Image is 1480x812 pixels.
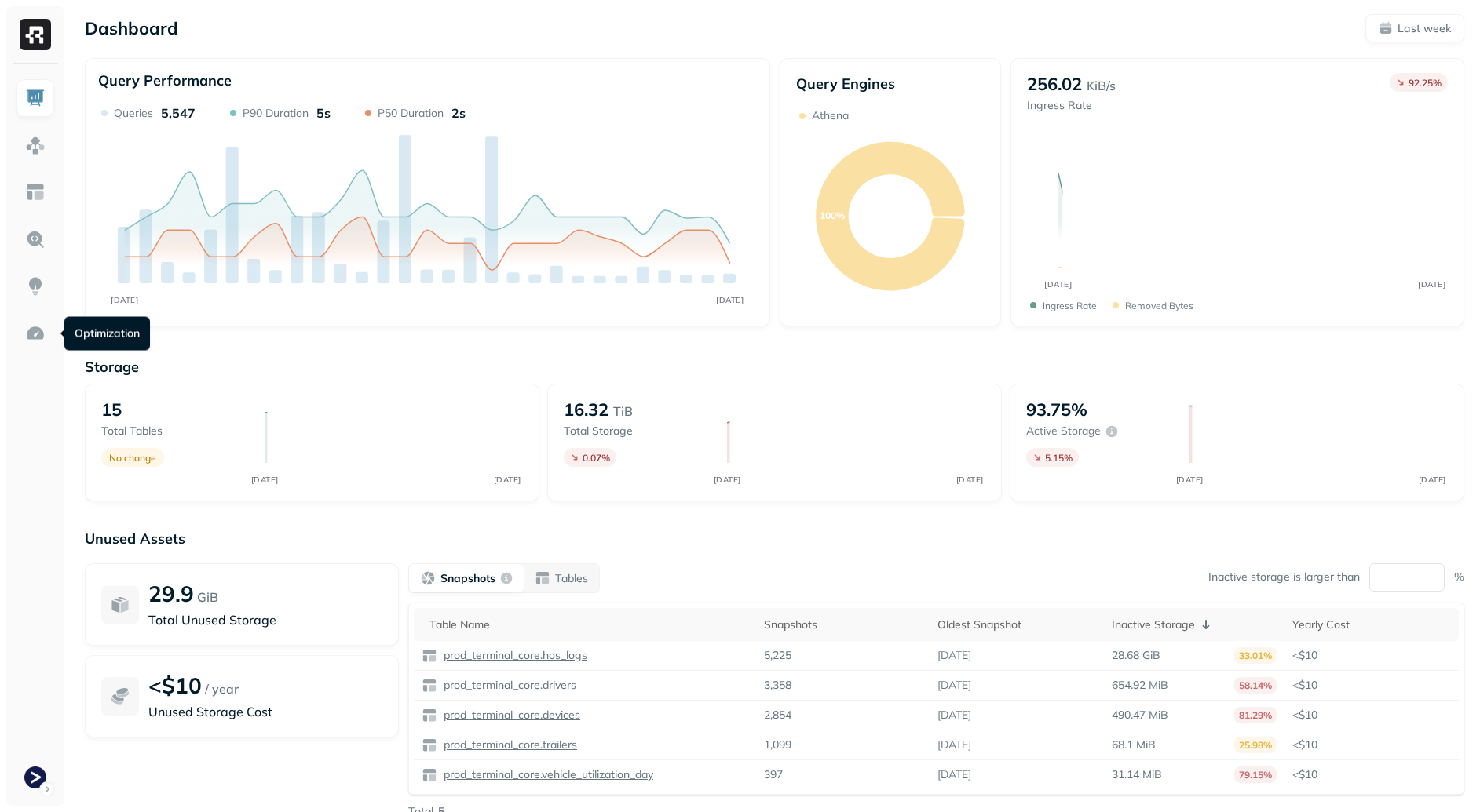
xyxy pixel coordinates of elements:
[796,75,985,93] p: Query Engines
[1292,678,1451,693] p: <$10
[1292,767,1451,782] p: <$10
[161,105,196,121] p: 5,547
[1292,617,1451,632] div: Yearly Cost
[1112,767,1162,782] p: 31.14 MiB
[583,452,610,464] p: 0.07 %
[440,737,577,752] p: prod_terminal_core.trailers
[429,617,748,632] div: Table Name
[440,678,576,693] p: prod_terminal_core.drivers
[25,182,46,202] img: Asset Explorer
[1234,647,1277,664] p: 33.01%
[437,648,587,663] a: prod_terminal_core.hos_logs
[440,708,580,723] p: prod_terminal_core.devices
[114,106,153,121] p: Queries
[1409,77,1442,89] p: 92.25 %
[1234,707,1277,723] p: 81.29%
[1027,98,1116,113] p: Ingress Rate
[820,209,845,221] text: 100%
[1418,475,1445,485] tspan: [DATE]
[25,88,46,108] img: Dashboard
[1234,677,1277,694] p: 58.14%
[613,402,633,421] p: TiB
[250,475,278,485] tspan: [DATE]
[1112,617,1195,632] p: Inactive Storage
[440,648,587,663] p: prod_terminal_core.hos_logs
[422,648,437,664] img: table
[101,424,249,439] p: Total tables
[937,737,971,752] p: [DATE]
[937,708,971,723] p: [DATE]
[1027,73,1082,95] p: 256.02
[205,679,239,698] p: / year
[764,678,791,693] p: 3,358
[1125,300,1193,311] p: Removed bytes
[422,737,437,753] img: table
[937,767,971,782] p: [DATE]
[148,672,202,699] p: <$10
[25,323,46,344] img: Optimization
[148,702,382,721] p: Unused Storage Cost
[440,767,653,782] p: prod_terminal_core.vehicle_utilization_day
[937,648,971,663] p: [DATE]
[148,610,382,629] p: Total Unused Storage
[422,767,437,783] img: table
[243,106,309,121] p: P90 Duration
[98,71,232,89] p: Query Performance
[85,17,178,39] p: Dashboard
[85,358,1464,376] p: Storage
[1026,424,1101,439] p: Active storage
[1419,279,1446,289] tspan: [DATE]
[197,588,218,606] p: GiB
[437,767,653,782] a: prod_terminal_core.vehicle_utilization_day
[1087,76,1116,95] p: KiB/s
[1292,708,1451,723] p: <$10
[1292,737,1451,752] p: <$10
[1234,766,1277,783] p: 79.15%
[1208,570,1360,584] p: Inactive storage is larger than
[111,295,138,304] tspan: [DATE]
[1112,708,1168,723] p: 490.47 MiB
[1234,737,1277,753] p: 25.98%
[1026,399,1087,421] p: 93.75%
[101,399,122,421] p: 15
[1365,14,1464,42] button: Last week
[25,276,46,297] img: Insights
[1292,648,1451,663] p: <$10
[716,295,744,304] tspan: [DATE]
[1398,21,1451,36] p: Last week
[764,708,791,723] p: 2,854
[564,424,711,439] p: Total storage
[20,19,51,50] img: Ryft
[1043,300,1097,311] p: Ingress Rate
[764,617,923,632] div: Snapshots
[64,317,150,351] div: Optimization
[451,105,466,121] p: 2s
[25,229,46,249] img: Query Explorer
[1112,737,1156,752] p: 68.1 MiB
[1112,678,1168,693] p: 654.92 MiB
[316,105,331,121] p: 5s
[1112,648,1160,663] p: 28.68 GiB
[1045,452,1073,464] p: 5.15 %
[956,475,983,485] tspan: [DATE]
[24,766,46,788] img: Terminal
[937,617,1096,632] div: Oldest Snapshot
[378,106,444,121] p: P50 Duration
[1045,279,1073,289] tspan: [DATE]
[1175,475,1203,485] tspan: [DATE]
[25,135,46,155] img: Assets
[148,580,194,607] p: 29.9
[937,678,971,693] p: [DATE]
[564,399,608,421] p: 16.32
[1454,570,1464,584] p: %
[437,737,577,752] a: prod_terminal_core.trailers
[493,475,521,485] tspan: [DATE]
[713,475,740,485] tspan: [DATE]
[85,530,1464,548] p: Unused Assets
[764,648,791,663] p: 5,225
[422,678,437,694] img: table
[764,737,791,752] p: 1,099
[422,708,437,723] img: table
[437,708,580,723] a: prod_terminal_core.devices
[764,767,783,782] p: 397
